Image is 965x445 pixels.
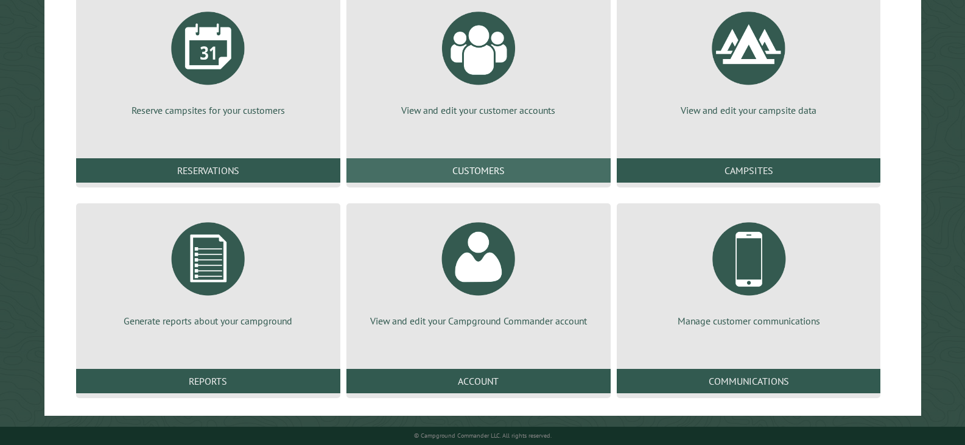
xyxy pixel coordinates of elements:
[346,369,611,393] a: Account
[414,432,552,440] small: © Campground Commander LLC. All rights reserved.
[631,2,866,117] a: View and edit your campsite data
[631,314,866,328] p: Manage customer communications
[91,103,326,117] p: Reserve campsites for your customers
[76,158,340,183] a: Reservations
[91,314,326,328] p: Generate reports about your campground
[617,369,881,393] a: Communications
[91,213,326,328] a: Generate reports about your campground
[361,103,596,117] p: View and edit your customer accounts
[91,2,326,117] a: Reserve campsites for your customers
[631,103,866,117] p: View and edit your campsite data
[617,158,881,183] a: Campsites
[631,213,866,328] a: Manage customer communications
[361,2,596,117] a: View and edit your customer accounts
[361,213,596,328] a: View and edit your Campground Commander account
[76,369,340,393] a: Reports
[361,314,596,328] p: View and edit your Campground Commander account
[346,158,611,183] a: Customers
